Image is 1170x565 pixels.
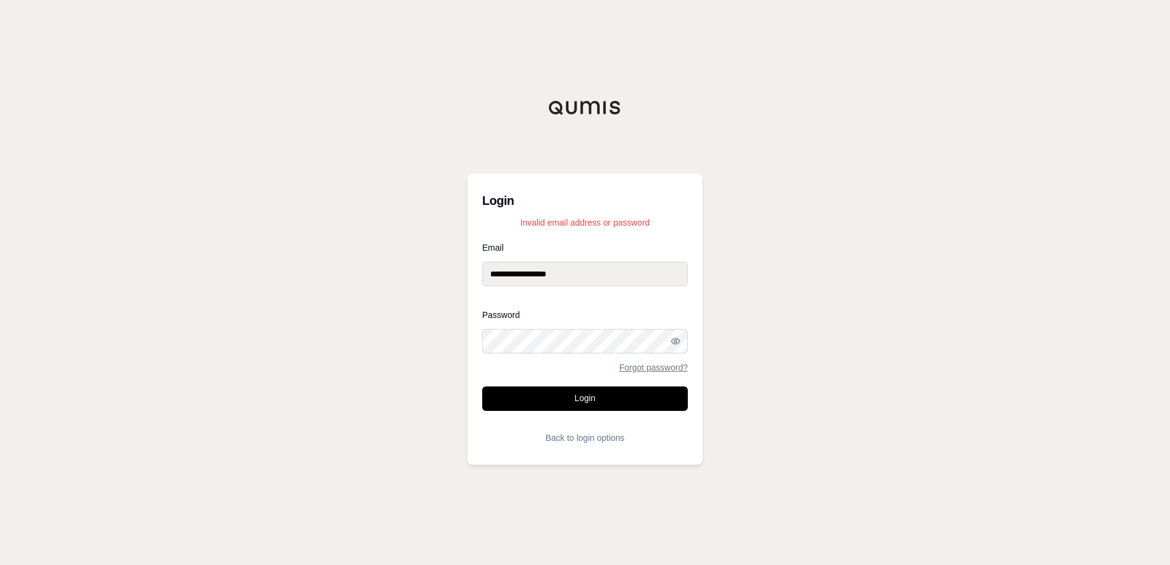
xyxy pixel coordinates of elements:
a: Forgot password? [619,363,688,372]
p: Invalid email address or password [482,216,688,229]
label: Email [482,243,688,252]
button: Back to login options [482,426,688,450]
label: Password [482,311,688,319]
button: Login [482,386,688,411]
h3: Login [482,188,688,213]
img: Qumis [548,100,622,115]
